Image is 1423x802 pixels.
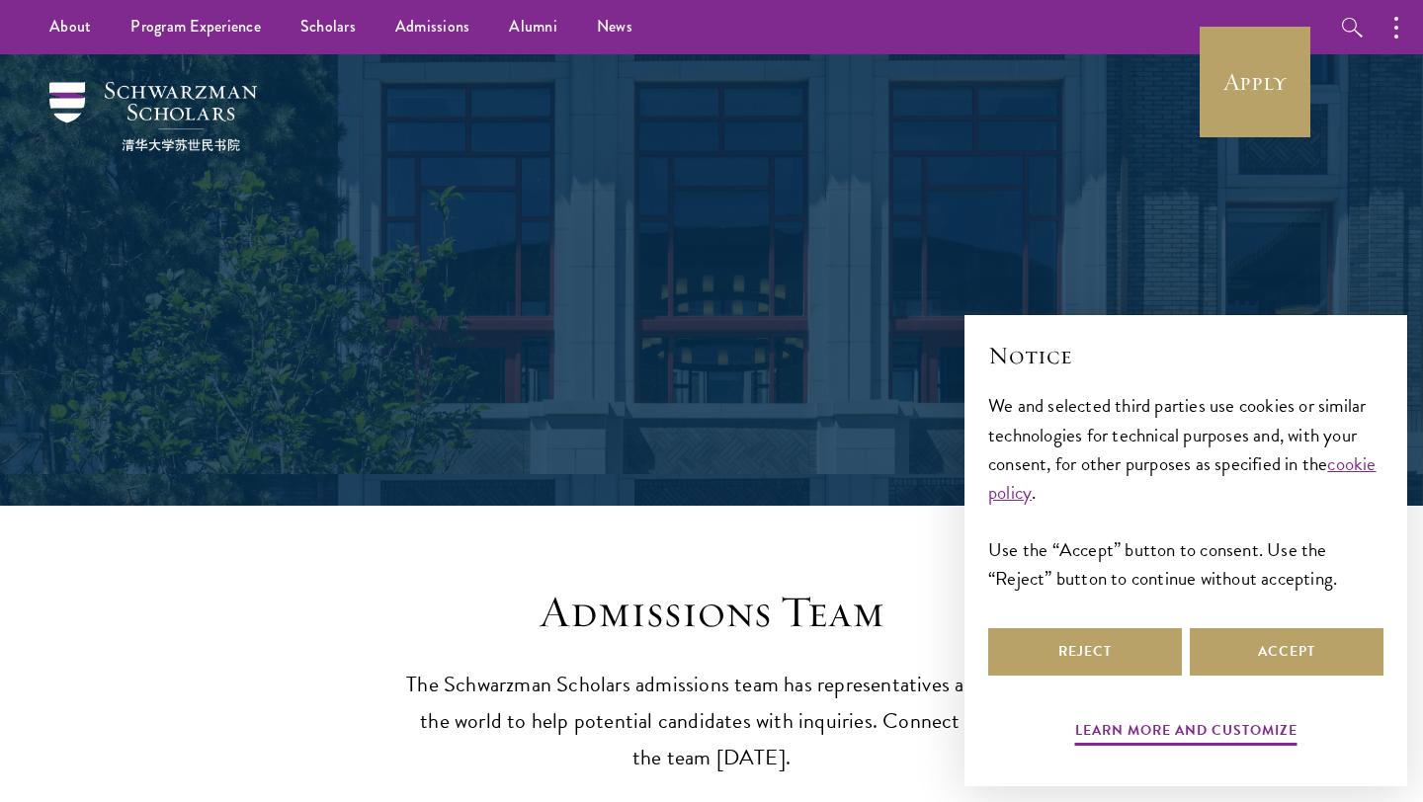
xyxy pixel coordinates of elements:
div: We and selected third parties use cookies or similar technologies for technical purposes and, wit... [988,391,1383,592]
a: cookie policy [988,449,1377,507]
button: Learn more and customize [1075,718,1297,749]
h2: Notice [988,339,1383,372]
p: The Schwarzman Scholars admissions team has representatives all over the world to help potential ... [405,667,1018,776]
button: Accept [1190,628,1383,676]
img: Schwarzman Scholars [49,82,257,151]
h3: Admissions Team [405,585,1018,640]
button: Reject [988,628,1182,676]
a: Apply [1200,27,1310,137]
